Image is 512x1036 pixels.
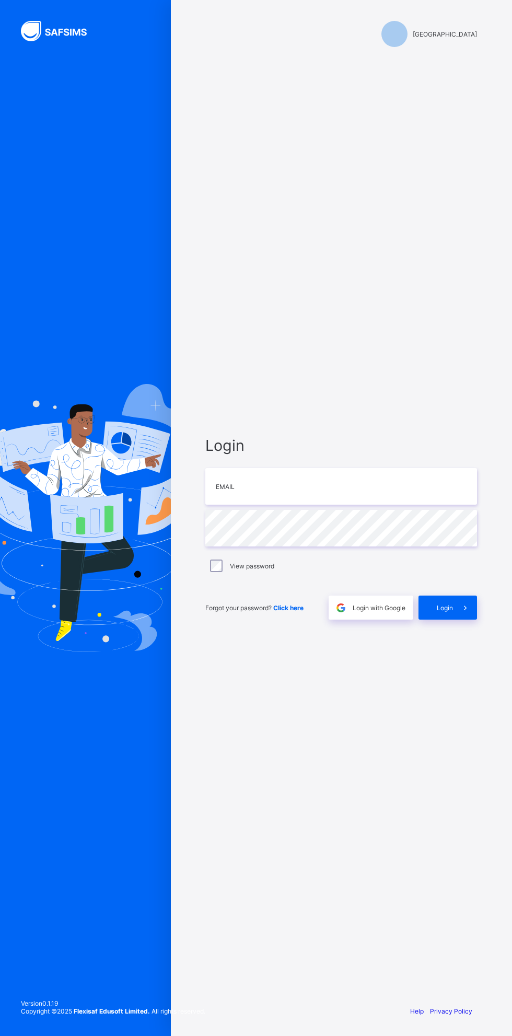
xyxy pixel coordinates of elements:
a: Help [410,1007,424,1015]
span: Login [437,604,453,612]
span: [GEOGRAPHIC_DATA] [413,30,477,38]
span: Version 0.1.19 [21,999,205,1007]
strong: Flexisaf Edusoft Limited. [74,1007,150,1015]
a: Privacy Policy [430,1007,472,1015]
span: Login [205,436,477,455]
span: Login with Google [353,604,405,612]
a: Click here [273,604,304,612]
label: View password [230,562,274,570]
span: Forgot your password? [205,604,304,612]
img: google.396cfc9801f0270233282035f929180a.svg [335,602,347,614]
span: Copyright © 2025 All rights reserved. [21,1007,205,1015]
img: SAFSIMS Logo [21,21,99,41]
